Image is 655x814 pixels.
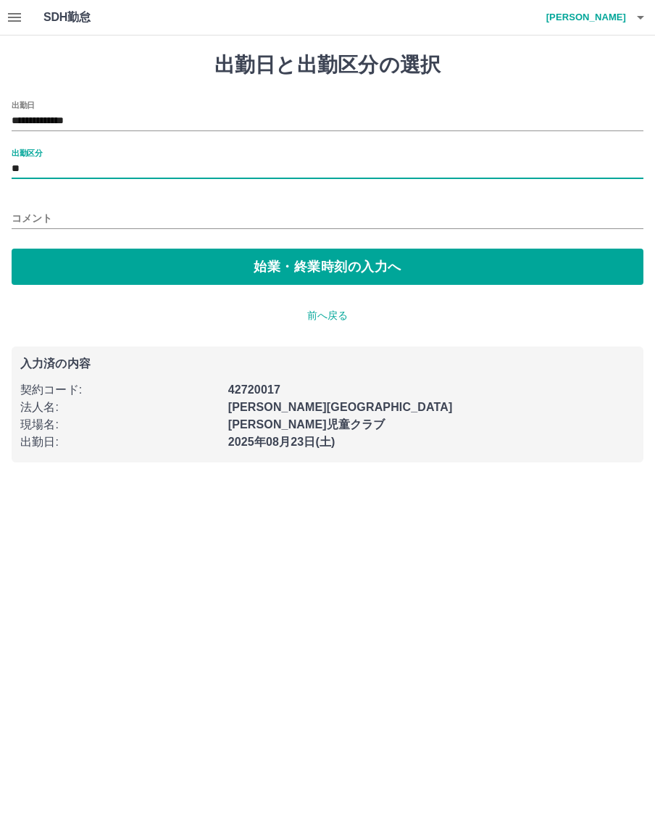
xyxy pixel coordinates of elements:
p: 契約コード : [20,381,220,399]
p: 法人名 : [20,399,220,416]
b: 42720017 [228,383,280,396]
p: 出勤日 : [20,433,220,451]
b: 2025年08月23日(土) [228,436,335,448]
p: 現場名 : [20,416,220,433]
b: [PERSON_NAME]児童クラブ [228,418,385,431]
label: 出勤日 [12,99,35,110]
p: 前へ戻る [12,308,643,323]
h1: 出勤日と出勤区分の選択 [12,53,643,78]
p: 入力済の内容 [20,358,635,370]
b: [PERSON_NAME][GEOGRAPHIC_DATA] [228,401,453,413]
button: 始業・終業時刻の入力へ [12,249,643,285]
label: 出勤区分 [12,147,42,158]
